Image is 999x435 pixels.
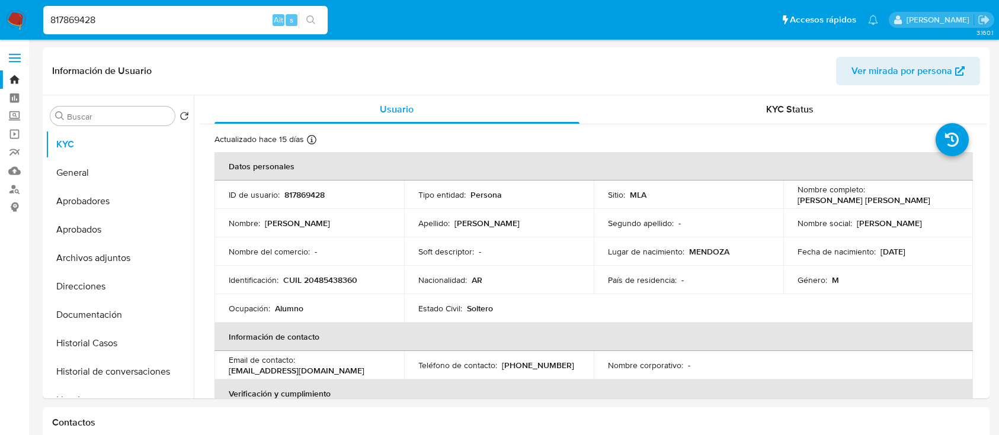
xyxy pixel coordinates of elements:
p: - [681,275,684,285]
p: 817869428 [284,189,325,200]
input: Buscar usuario o caso... [43,12,328,28]
p: ID de usuario : [229,189,280,200]
p: MENDOZA [689,246,729,257]
p: Nacionalidad : [418,275,467,285]
p: Tipo entidad : [418,189,466,200]
button: Documentación [46,301,194,329]
p: milagros.cisterna@mercadolibre.com [907,14,974,25]
p: AR [472,275,482,285]
button: Aprobadores [46,187,194,215]
h1: Contactos [52,417,980,428]
p: Lugar de nacimiento : [608,246,684,257]
input: Buscar [67,111,170,122]
p: MLA [630,189,646,200]
p: - [688,360,690,370]
h1: Información de Usuario [52,65,152,77]
a: Notificaciones [868,15,878,25]
p: [PERSON_NAME] [PERSON_NAME] [798,195,930,205]
p: Soltero [467,303,493,314]
th: Datos personales [214,152,973,181]
p: [EMAIL_ADDRESS][DOMAIN_NAME] [229,365,364,376]
p: Nombre corporativo : [608,360,683,370]
button: search-icon [299,12,323,28]
p: Sitio : [608,189,625,200]
button: Lista Interna [46,386,194,414]
button: Direcciones [46,272,194,301]
span: s [290,14,293,25]
th: Verificación y cumplimiento [214,379,973,408]
span: Usuario [380,102,414,116]
p: [PERSON_NAME] [857,218,922,228]
p: Identificación : [229,275,278,285]
p: Persona [470,189,502,200]
span: Accesos rápidos [790,14,856,26]
p: País de residencia : [608,275,677,285]
p: Género : [798,275,827,285]
button: Archivos adjuntos [46,244,194,272]
p: Nombre social : [798,218,852,228]
span: Ver mirada por persona [851,57,952,85]
p: CUIL 20485438360 [283,275,357,285]
p: Nombre completo : [798,184,865,195]
a: Salir [978,14,990,26]
span: Alt [274,14,283,25]
p: Actualizado hace 15 días [214,134,304,145]
p: Teléfono de contacto : [418,360,497,370]
button: KYC [46,130,194,159]
button: Volver al orden por defecto [180,111,189,124]
p: Estado Civil : [418,303,462,314]
button: Buscar [55,111,65,121]
p: - [678,218,681,228]
button: Historial de conversaciones [46,357,194,386]
p: Ocupación : [229,303,270,314]
p: M [832,275,839,285]
button: Ver mirada por persona [836,57,980,85]
button: Aprobados [46,215,194,244]
p: Soft descriptor : [418,246,474,257]
button: Historial Casos [46,329,194,357]
p: [PHONE_NUMBER] [502,360,574,370]
p: Segundo apellido : [608,218,674,228]
th: Información de contacto [214,323,973,351]
p: - [315,246,317,257]
p: Nombre : [229,218,260,228]
p: [DATE] [880,246,905,257]
span: KYC Status [766,102,814,116]
p: Fecha de nacimiento : [798,246,876,257]
p: Email de contacto : [229,355,295,365]
p: [PERSON_NAME] [454,218,520,228]
p: Apellido : [418,218,450,228]
button: General [46,159,194,187]
p: - [479,246,481,257]
p: Nombre del comercio : [229,246,310,257]
p: Alumno [275,303,303,314]
p: [PERSON_NAME] [265,218,330,228]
